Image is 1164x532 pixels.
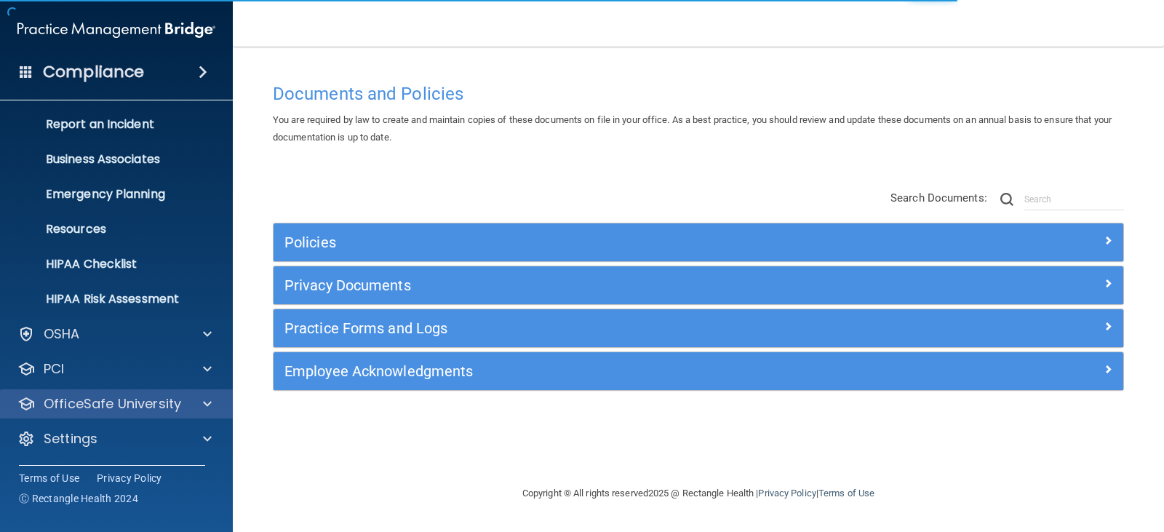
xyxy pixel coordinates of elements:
h4: Documents and Policies [273,84,1124,103]
h4: Compliance [43,62,144,82]
a: Policies [284,231,1112,254]
p: OfficeSafe University [44,395,181,413]
p: Emergency Planning [9,187,208,202]
p: OSHA [44,325,80,343]
p: PCI [44,360,64,378]
a: Privacy Documents [284,274,1112,297]
a: Privacy Policy [758,488,816,499]
input: Search [1024,188,1124,210]
p: Settings [44,430,97,448]
a: OSHA [17,325,212,343]
a: PCI [17,360,212,378]
p: HIPAA Risk Assessment [9,292,208,306]
div: Copyright © All rights reserved 2025 @ Rectangle Health | | [433,470,964,517]
p: HIPAA Checklist [9,257,208,271]
a: Privacy Policy [97,471,162,485]
a: Terms of Use [818,488,874,499]
h5: Employee Acknowledgments [284,363,900,379]
a: Employee Acknowledgments [284,360,1112,383]
a: Terms of Use [19,471,79,485]
p: Business Associates [9,152,208,167]
a: OfficeSafe University [17,395,212,413]
p: Resources [9,222,208,237]
span: Ⓒ Rectangle Health 2024 [19,491,138,506]
a: Settings [17,430,212,448]
span: Search Documents: [890,191,987,205]
img: PMB logo [17,15,215,44]
p: Report an Incident [9,117,208,132]
iframe: Drift Widget Chat Controller [912,435,1147,493]
img: ic-search.3b580494.png [1000,193,1013,206]
a: Practice Forms and Logs [284,317,1112,340]
h5: Privacy Documents [284,277,900,293]
span: You are required by law to create and maintain copies of these documents on file in your office. ... [273,114,1112,143]
h5: Policies [284,234,900,250]
h5: Practice Forms and Logs [284,320,900,336]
